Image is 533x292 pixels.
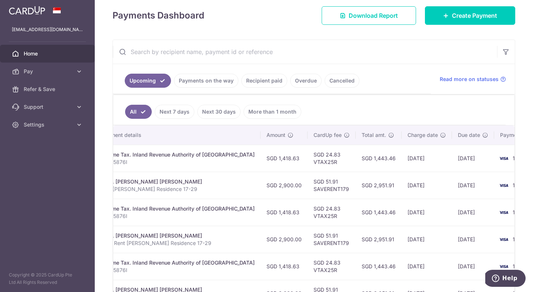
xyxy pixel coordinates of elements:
span: 1219 [513,155,524,161]
th: Payment details [95,125,261,145]
div: Income Tax. Inland Revenue Authority of [GEOGRAPHIC_DATA] [101,259,255,266]
div: Rent. [PERSON_NAME] [PERSON_NAME] [101,232,255,239]
div: Rent. [PERSON_NAME] [PERSON_NAME] [101,178,255,185]
p: S9155876I [101,266,255,274]
td: SGD 1,418.63 [261,199,308,226]
span: Total amt. [362,131,386,139]
td: SGD 2,951.91 [356,172,402,199]
p: S9155876I [101,158,255,166]
img: CardUp [9,6,45,15]
td: [DATE] [402,226,452,253]
div: Income Tax. Inland Revenue Authority of [GEOGRAPHIC_DATA] [101,205,255,212]
img: Bank Card [496,262,511,271]
input: Search by recipient name, payment id or reference [113,40,497,64]
a: Create Payment [425,6,515,25]
a: Overdue [290,74,322,88]
td: SGD 24.83 VTAX25R [308,253,356,280]
td: SGD 1,418.63 [261,253,308,280]
span: Amount [266,131,285,139]
span: Create Payment [452,11,497,20]
p: [EMAIL_ADDRESS][DOMAIN_NAME] [12,26,83,33]
a: Next 30 days [197,105,241,119]
a: Recipient paid [241,74,287,88]
td: [DATE] [452,199,494,226]
td: SGD 1,418.63 [261,145,308,172]
td: [DATE] [452,253,494,280]
span: Charge date [408,131,438,139]
a: Read more on statuses [440,75,506,83]
td: [DATE] [452,226,494,253]
td: [DATE] [402,172,452,199]
a: Payments on the way [174,74,238,88]
td: SGD 1,443.46 [356,253,402,280]
td: SGD 1,443.46 [356,199,402,226]
a: Upcoming [125,74,171,88]
div: Income Tax. Inland Revenue Authority of [GEOGRAPHIC_DATA] [101,151,255,158]
a: Download Report [322,6,416,25]
p: OCT Rent [PERSON_NAME] Residence 17-29 [101,239,255,247]
span: 1219 [513,209,524,215]
td: [DATE] [402,145,452,172]
img: Bank Card [496,154,511,163]
img: Bank Card [496,208,511,217]
span: 1219 [513,182,524,188]
h4: Payments Dashboard [113,9,204,22]
td: SGD 2,900.00 [261,226,308,253]
td: SGD 24.83 VTAX25R [308,145,356,172]
td: [DATE] [402,199,452,226]
td: SGD 2,900.00 [261,172,308,199]
span: Read more on statuses [440,75,499,83]
span: CardUp fee [314,131,342,139]
img: Bank Card [496,181,511,190]
span: Support [24,103,73,111]
td: SGD 51.91 SAVERENT179 [308,226,356,253]
td: SGD 24.83 VTAX25R [308,199,356,226]
span: Settings [24,121,73,128]
span: 1219 [513,263,524,269]
span: Due date [458,131,480,139]
img: Bank Card [496,235,511,244]
a: Next 7 days [155,105,194,119]
a: Cancelled [325,74,359,88]
a: All [125,105,152,119]
td: [DATE] [452,145,494,172]
iframe: Opens a widget where you can find more information [485,270,526,288]
td: SGD 2,951.91 [356,226,402,253]
td: SGD 51.91 SAVERENT179 [308,172,356,199]
span: Pay [24,68,73,75]
td: SGD 1,443.46 [356,145,402,172]
p: SEP [PERSON_NAME] Residence 17-29 [101,185,255,193]
span: Refer & Save [24,85,73,93]
span: Home [24,50,73,57]
td: [DATE] [402,253,452,280]
p: S9155876I [101,212,255,220]
td: [DATE] [452,172,494,199]
a: More than 1 month [244,105,301,119]
span: Download Report [349,11,398,20]
span: 1219 [513,236,524,242]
